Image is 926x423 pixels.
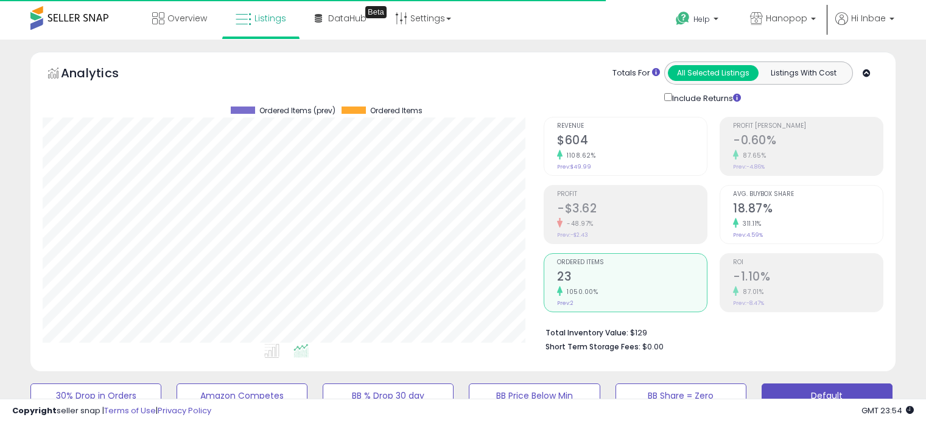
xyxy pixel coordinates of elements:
button: Amazon Competes [177,383,307,408]
span: Ordered Items [557,259,707,266]
h2: $604 [557,133,707,150]
span: 2025-10-10 23:54 GMT [861,405,914,416]
button: All Selected Listings [668,65,759,81]
span: Listings [254,12,286,24]
button: Default [762,383,893,408]
span: Profit [557,191,707,198]
span: Hanopop [766,12,807,24]
small: -48.97% [563,219,594,228]
b: Short Term Storage Fees: [545,341,640,352]
div: seller snap | | [12,405,211,417]
small: 1050.00% [563,287,598,296]
span: ROI [733,259,883,266]
small: Prev: 4.59% [733,231,763,239]
strong: Copyright [12,405,57,416]
button: BB Share = Zero [616,383,746,408]
h5: Analytics [61,65,142,85]
button: BB % Drop 30 day [323,383,454,408]
h2: 18.87% [733,201,883,218]
a: Terms of Use [104,405,156,416]
span: $0.00 [642,341,664,352]
small: 1108.62% [563,151,595,160]
span: Overview [167,12,207,24]
span: DataHub [328,12,367,24]
span: Revenue [557,123,707,130]
button: 30% Drop in Orders [30,383,161,408]
small: Prev: -$2.43 [557,231,588,239]
a: Privacy Policy [158,405,211,416]
i: Get Help [675,11,690,26]
b: Total Inventory Value: [545,327,628,338]
span: Help [693,14,710,24]
a: Hi Inbae [835,12,894,40]
h2: -0.60% [733,133,883,150]
h2: 23 [557,270,707,286]
a: Help [666,2,731,40]
li: $129 [545,324,874,339]
h2: -1.10% [733,270,883,286]
small: Prev: 2 [557,299,573,307]
div: Include Returns [655,91,756,105]
small: Prev: -8.47% [733,299,764,307]
button: Listings With Cost [758,65,849,81]
small: Prev: -4.86% [733,163,765,170]
span: Ordered Items (prev) [259,107,335,115]
small: 87.01% [738,287,763,296]
small: Prev: $49.99 [557,163,591,170]
span: Hi Inbae [851,12,886,24]
div: Tooltip anchor [365,6,387,18]
h2: -$3.62 [557,201,707,218]
button: BB Price Below Min [469,383,600,408]
span: Ordered Items [370,107,423,115]
small: 311.11% [738,219,762,228]
div: Totals For [612,68,660,79]
span: Profit [PERSON_NAME] [733,123,883,130]
small: 87.65% [738,151,766,160]
span: Avg. Buybox Share [733,191,883,198]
